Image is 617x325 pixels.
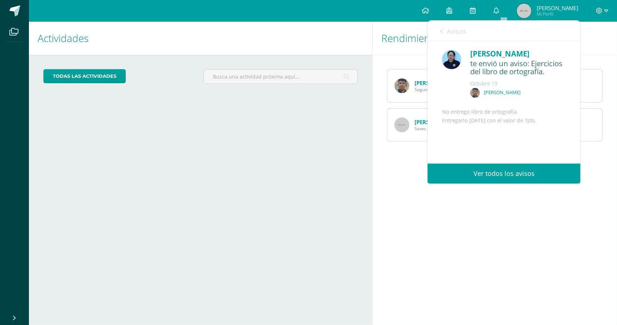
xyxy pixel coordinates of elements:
[517,4,531,18] img: 45x45
[415,86,458,93] span: Segundo Secundaria
[537,11,578,17] span: Mi Perfil
[204,69,357,84] input: Busca una actividad próxima aquí...
[428,164,580,183] a: Ver todos los avisos
[381,22,608,55] h1: Rendimiento de mis hijos
[442,50,461,69] img: 911da8577ce506968a839c78ed3a8bf3.png
[537,4,578,12] span: [PERSON_NAME]
[43,69,126,83] a: todas las Actividades
[395,79,409,93] img: 7eb2a2ac3dcfe6f26d2101bf87afe69d.png
[415,126,458,132] span: Sexto Primaria
[442,107,566,178] div: No entrego libro de ortografía. Entregarlo [DATE] con el valor de 7pts.
[415,79,458,86] a: [PERSON_NAME]
[470,80,566,87] div: Octubre 13
[470,88,480,98] img: d56dba891cf4aac9efec8dc9bc8fe4db.png
[395,118,409,132] img: 65x65
[415,118,458,126] a: [PERSON_NAME]
[470,59,566,76] div: te envió un aviso: Ejercicios del libro de ortografía.
[484,89,520,96] p: [PERSON_NAME]
[470,48,566,59] div: [PERSON_NAME]
[447,27,466,35] span: Avisos
[38,22,364,55] h1: Actividades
